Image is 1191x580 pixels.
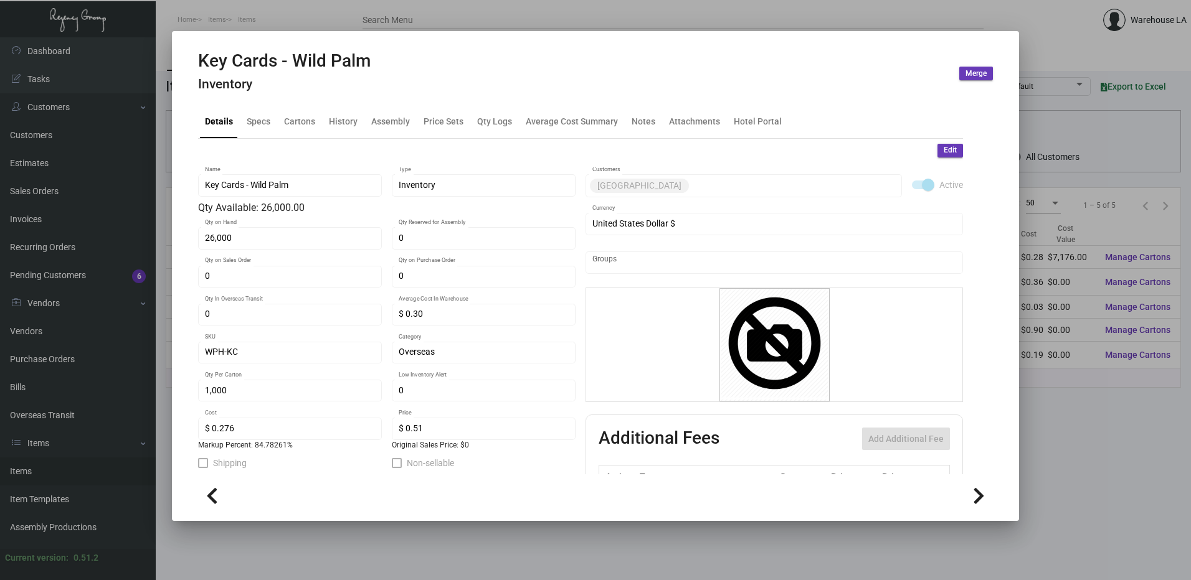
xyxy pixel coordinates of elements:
[632,115,655,128] div: Notes
[937,144,963,157] button: Edit
[213,456,247,470] span: Shipping
[828,465,879,487] th: Price
[868,434,944,444] span: Add Additional Fee
[198,50,371,72] h2: Key Cards - Wild Palm
[939,177,963,192] span: Active
[599,465,637,487] th: Active
[407,456,454,470] span: Non-sellable
[959,67,993,80] button: Merge
[966,68,987,79] span: Merge
[599,428,719,450] h2: Additional Fees
[669,115,720,128] div: Attachments
[205,115,233,128] div: Details
[247,115,270,128] div: Specs
[734,115,782,128] div: Hotel Portal
[371,115,410,128] div: Assembly
[862,428,950,450] button: Add Additional Fee
[198,77,371,92] h4: Inventory
[74,551,98,564] div: 0.51.2
[329,115,358,128] div: History
[198,200,576,215] div: Qty Available: 26,000.00
[526,115,618,128] div: Average Cost Summary
[284,115,315,128] div: Cartons
[637,465,776,487] th: Type
[592,258,957,268] input: Add new..
[776,465,827,487] th: Cost
[590,179,689,193] mat-chip: [GEOGRAPHIC_DATA]
[477,115,512,128] div: Qty Logs
[944,145,957,156] span: Edit
[691,180,896,190] input: Add new..
[5,551,69,564] div: Current version:
[424,115,463,128] div: Price Sets
[879,465,935,487] th: Price type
